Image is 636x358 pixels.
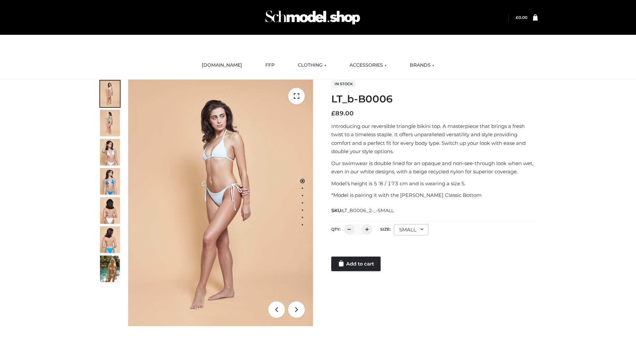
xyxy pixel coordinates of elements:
[331,80,356,88] span: In stock
[331,110,335,117] span: £
[331,110,354,117] bdi: 89.00
[331,159,538,176] p: Our swimwear is double lined for an opaque and non-see-through look when wet, even in our white d...
[100,110,120,136] img: ArielClassicBikiniTop_CloudNine_AzureSky_OW114ECO_2-scaled.jpg
[100,226,120,253] img: ArielClassicBikiniTop_CloudNine_AzureSky_OW114ECO_8-scaled.jpg
[331,191,538,200] p: *Model is pairing it with the [PERSON_NAME] Classic Bottom
[100,197,120,224] img: ArielClassicBikiniTop_CloudNine_AzureSky_OW114ECO_7-scaled.jpg
[100,168,120,195] img: ArielClassicBikiniTop_CloudNine_AzureSky_OW114ECO_4-scaled.jpg
[100,256,120,282] img: Arieltop_CloudNine_AzureSky2.jpg
[331,207,395,214] span: SKU:
[405,58,439,73] a: BRANDS
[380,227,391,232] label: Size:
[293,58,331,73] a: CLOTHING
[516,15,527,20] bdi: 0.00
[344,58,392,73] a: ACCESSORIES
[128,80,313,326] img: ArielClassicBikiniTop_CloudNine_AzureSky_OW114ECO_1
[516,15,527,20] a: £0.00
[197,58,247,73] a: [DOMAIN_NAME]
[260,58,280,73] a: FFP
[394,224,428,235] div: SMALL
[331,179,538,188] p: Model’s height is 5 ‘8 / 173 cm and is wearing a size S.
[100,81,120,107] img: ArielClassicBikiniTop_CloudNine_AzureSky_OW114ECO_1-scaled.jpg
[331,93,538,105] h1: LT_b-B0006
[100,139,120,165] img: ArielClassicBikiniTop_CloudNine_AzureSky_OW114ECO_3-scaled.jpg
[516,15,518,20] span: £
[263,4,362,30] img: Schmodel Admin 964
[331,227,341,232] label: QTY:
[331,257,381,271] a: Add to cart
[342,208,394,213] span: LT_B0006_2-_-SMALL
[331,122,538,156] p: Introducing our reversible triangle bikini top. A masterpiece that brings a fresh twist to a time...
